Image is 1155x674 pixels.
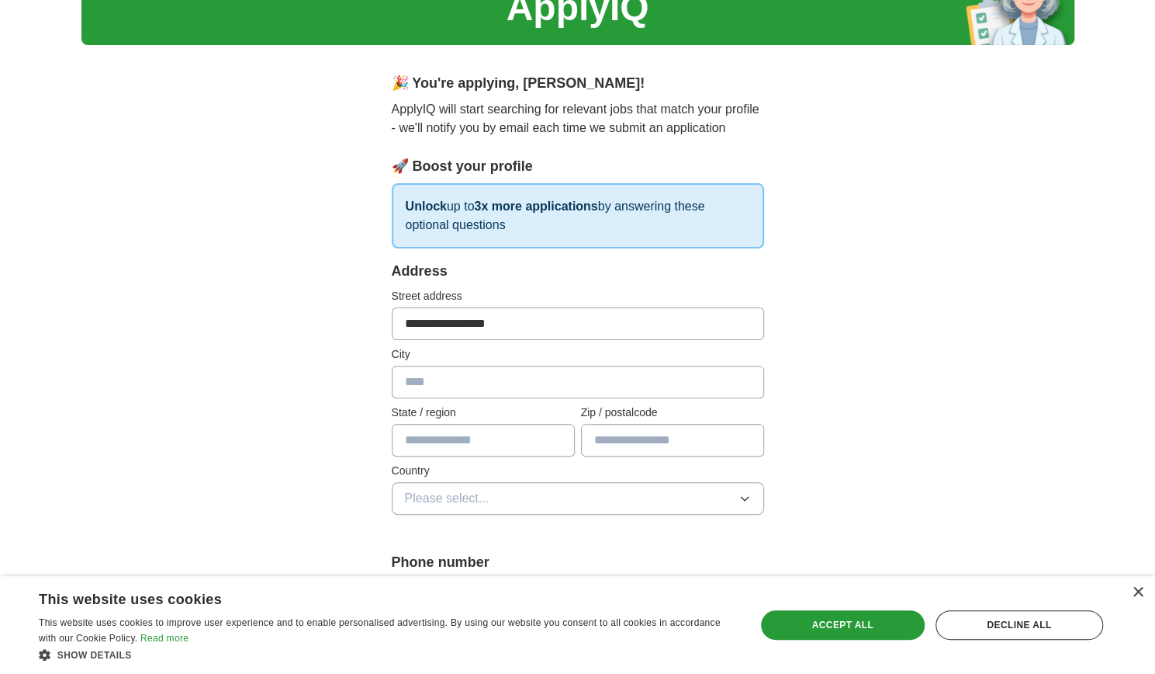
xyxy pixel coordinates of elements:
label: Zip / postalcode [581,405,764,421]
div: Accept all [761,610,925,640]
button: Please select... [392,482,764,515]
span: This website uses cookies to improve user experience and to enable personalised advertising. By u... [39,617,721,644]
a: Read more, opens a new window [140,633,188,644]
div: Decline all [935,610,1103,640]
div: 🎉 You're applying , [PERSON_NAME] ! [392,73,764,94]
div: Show details [39,647,734,662]
strong: Unlock [406,200,447,213]
label: Phone number [392,552,764,573]
span: Please select... [405,489,489,508]
div: 🚀 Boost your profile [392,156,764,177]
label: City [392,346,764,363]
label: Country [392,463,764,479]
div: Close [1132,587,1143,599]
p: up to by answering these optional questions [392,183,764,248]
div: This website uses cookies [39,585,695,609]
span: Show details [57,650,132,661]
div: Address [392,261,764,282]
label: Street address [392,288,764,304]
label: State / region [392,405,575,421]
strong: 3x more applications [474,200,597,213]
p: ApplyIQ will start searching for relevant jobs that match your profile - we'll notify you by emai... [392,100,764,137]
